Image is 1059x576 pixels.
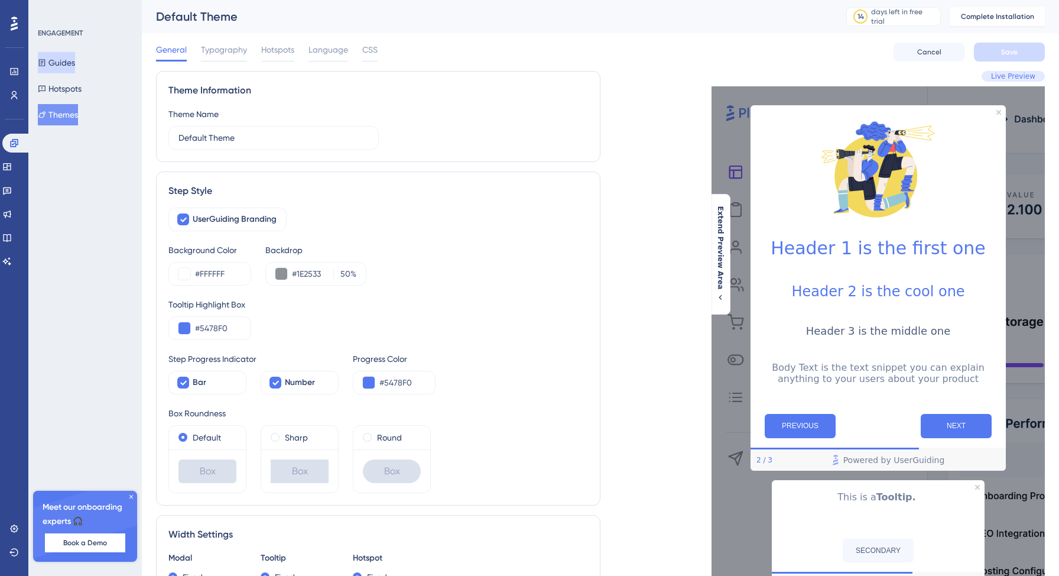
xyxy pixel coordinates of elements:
button: Hotspots [38,78,82,99]
div: 14 [857,12,864,21]
label: Round [377,431,402,445]
p: This is a [781,490,975,505]
span: Save [1001,47,1018,57]
span: Number [285,376,315,390]
span: Hotspots [261,43,294,57]
label: % [333,267,356,281]
button: Guides [38,52,75,73]
button: Extend Preview Area [711,206,730,302]
button: Book a Demo [45,533,125,552]
div: days left in free trial [871,7,937,26]
div: ENGAGEMENT [38,28,83,38]
div: Box [271,459,329,483]
div: Width Settings [168,528,588,542]
button: Previous [765,414,836,438]
div: Box [178,459,236,483]
span: Meet our onboarding experts 🎧 [43,500,128,529]
div: Progress Color [353,352,436,366]
div: Footer [751,449,1006,471]
div: Close Preview [996,110,1001,115]
span: Typography [201,43,247,57]
span: Language [308,43,348,57]
div: Default Theme [156,8,817,25]
b: Tooltip. [876,491,916,503]
input: % [337,267,350,281]
div: Theme Name [168,107,219,121]
span: CSS [362,43,378,57]
span: Complete Installation [961,12,1034,21]
label: Default [193,431,221,445]
p: Body Text is the text snippet you can explain anything to your users about your product [760,362,996,384]
span: Bar [193,376,206,390]
input: Theme Name [178,131,369,144]
div: Backdrop [265,243,366,257]
div: Hotspot [353,551,431,565]
div: Box Roundness [168,406,588,420]
span: Live Preview [991,72,1035,81]
div: Box [363,459,421,483]
span: Extend Preview Area [716,206,725,289]
div: Close Preview [975,485,980,490]
span: Powered by UserGuiding [843,453,945,467]
h3: Header 3 is the middle one [760,325,996,337]
button: Themes [38,104,78,125]
img: Modal Media [819,110,937,228]
label: Sharp [285,431,308,445]
span: UserGuiding Branding [193,212,277,226]
button: Next [921,414,992,438]
div: Step Progress Indicator [168,352,339,366]
div: Tooltip Highlight Box [168,297,588,312]
div: Theme Information [168,83,588,98]
button: Complete Installation [950,7,1045,26]
div: Tooltip [261,551,339,565]
span: Book a Demo [63,538,107,548]
h2: Header 2 is the cool one [760,283,996,300]
button: SECONDARY [843,539,914,562]
button: Cancel [894,43,964,62]
span: Cancel [917,47,941,57]
span: General [156,43,187,57]
button: Save [974,43,1045,62]
div: Modal [168,551,246,565]
div: Step 2 of 3 [756,455,772,465]
div: Step Style [168,184,588,198]
div: Background Color [168,243,251,257]
h1: Header 1 is the first one [760,238,996,258]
